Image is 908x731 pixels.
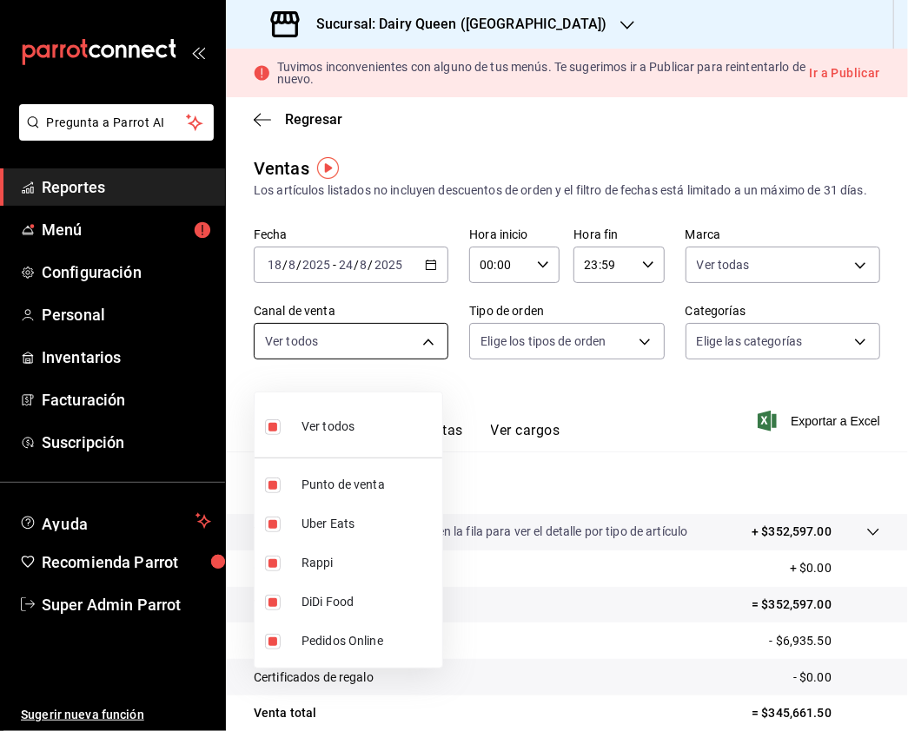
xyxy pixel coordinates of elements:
span: Ver todos [302,418,355,436]
img: Tooltip marker [317,157,339,179]
span: Punto de venta [302,476,435,494]
span: Uber Eats [302,515,435,533]
span: Rappi [302,554,435,572]
span: Pedidos Online [302,632,435,650]
span: DiDi Food [302,593,435,611]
